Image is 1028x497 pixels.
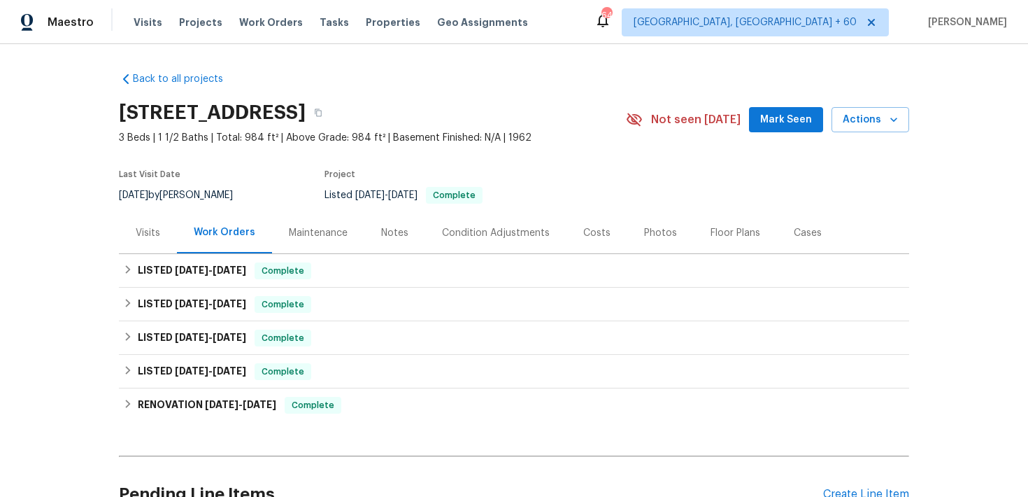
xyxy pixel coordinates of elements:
a: Back to all projects [119,72,253,86]
div: Floor Plans [711,226,760,240]
span: Listed [324,190,483,200]
span: [DATE] [205,400,238,409]
span: Maestro [48,15,94,29]
span: Mark Seen [760,111,812,129]
span: [DATE] [175,366,208,376]
span: [DATE] [119,190,148,200]
span: [DATE] [175,265,208,275]
button: Copy Address [306,100,331,125]
span: [DATE] [213,265,246,275]
span: [DATE] [355,190,385,200]
div: RENOVATION [DATE]-[DATE]Complete [119,388,909,422]
span: Complete [286,398,340,412]
span: Project [324,170,355,178]
div: Photos [644,226,677,240]
span: Work Orders [239,15,303,29]
div: by [PERSON_NAME] [119,187,250,204]
div: LISTED [DATE]-[DATE]Complete [119,355,909,388]
span: - [175,366,246,376]
span: - [355,190,417,200]
span: [GEOGRAPHIC_DATA], [GEOGRAPHIC_DATA] + 60 [634,15,857,29]
span: Properties [366,15,420,29]
button: Actions [831,107,909,133]
span: [DATE] [388,190,417,200]
div: Costs [583,226,611,240]
span: - [175,265,246,275]
div: LISTED [DATE]-[DATE]Complete [119,254,909,288]
span: [DATE] [243,400,276,409]
span: - [175,332,246,342]
span: Complete [427,191,481,199]
h6: RENOVATION [138,397,276,414]
span: [DATE] [213,366,246,376]
span: Not seen [DATE] [651,113,741,127]
span: Complete [256,365,310,379]
span: Last Visit Date [119,170,180,178]
span: 3 Beds | 1 1/2 Baths | Total: 984 ft² | Above Grade: 984 ft² | Basement Finished: N/A | 1962 [119,131,626,145]
span: Actions [843,111,898,129]
h2: [STREET_ADDRESS] [119,106,306,120]
button: Mark Seen [749,107,823,133]
span: [PERSON_NAME] [922,15,1007,29]
div: Work Orders [194,225,255,239]
span: Complete [256,264,310,278]
div: 643 [601,8,611,22]
div: Maintenance [289,226,348,240]
span: [DATE] [175,332,208,342]
span: [DATE] [175,299,208,309]
div: LISTED [DATE]-[DATE]Complete [119,321,909,355]
span: Projects [179,15,222,29]
span: Visits [134,15,162,29]
h6: LISTED [138,296,246,313]
span: - [205,400,276,409]
span: Complete [256,297,310,311]
div: LISTED [DATE]-[DATE]Complete [119,288,909,321]
span: [DATE] [213,299,246,309]
div: Condition Adjustments [442,226,550,240]
span: - [175,299,246,309]
span: [DATE] [213,332,246,342]
div: Notes [381,226,408,240]
span: Tasks [320,17,349,27]
div: Cases [794,226,822,240]
h6: LISTED [138,363,246,380]
span: Geo Assignments [437,15,528,29]
h6: LISTED [138,330,246,346]
span: Complete [256,331,310,345]
h6: LISTED [138,262,246,279]
div: Visits [136,226,160,240]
